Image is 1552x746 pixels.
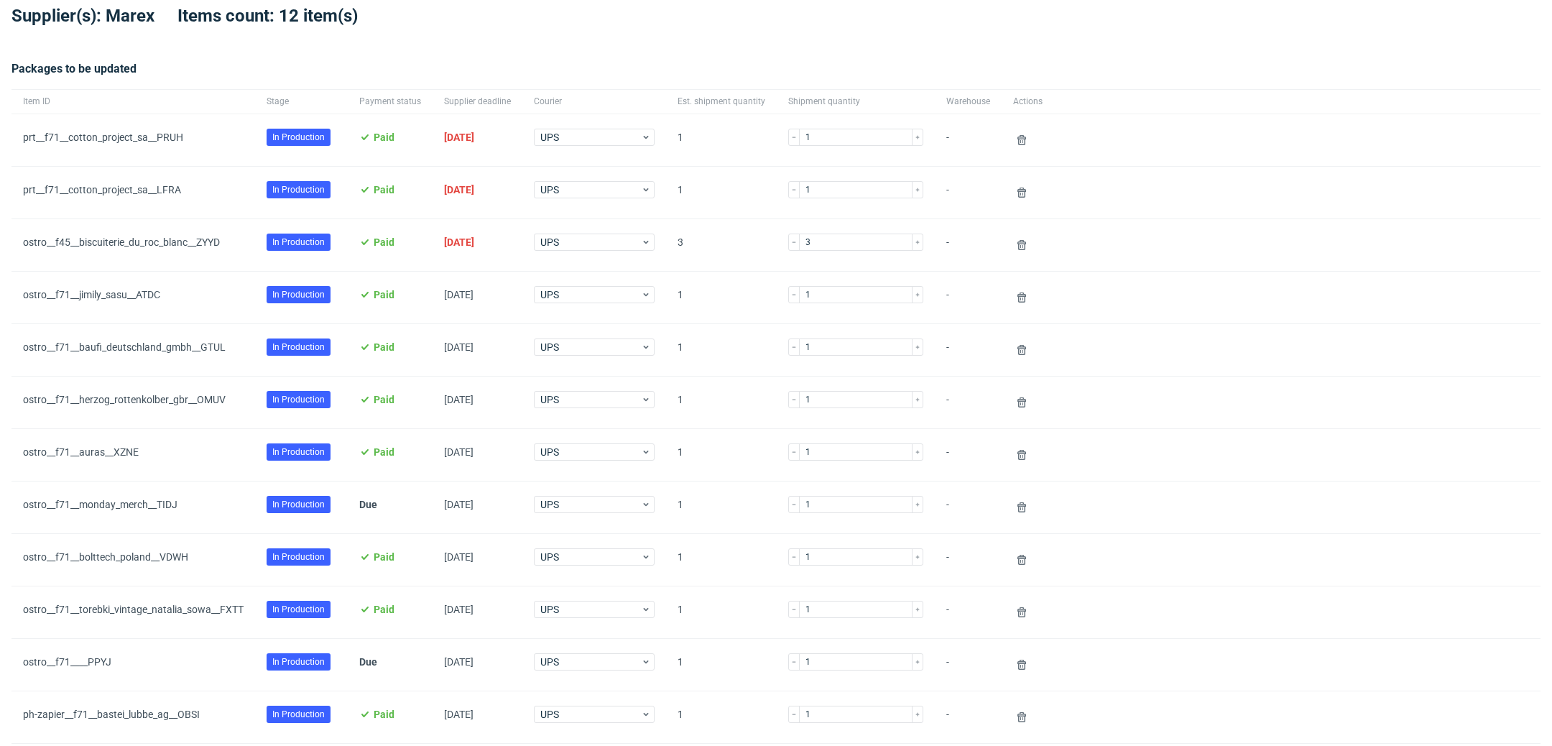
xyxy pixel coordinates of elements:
[444,499,474,510] span: [DATE]
[540,235,641,249] span: UPS
[359,499,377,510] span: Due
[540,340,641,354] span: UPS
[11,60,1541,89] div: Packages to be updated
[23,132,183,143] a: prt__f71__cotton_project_sa__PRUH
[678,96,765,108] span: Est. shipment quantity
[678,236,765,254] span: 3
[534,96,655,108] span: Courier
[946,551,990,568] span: -
[540,497,641,512] span: UPS
[946,132,990,149] span: -
[678,551,765,568] span: 1
[946,289,990,306] span: -
[444,709,474,720] span: [DATE]
[444,394,474,405] span: [DATE]
[444,604,474,615] span: [DATE]
[374,394,394,405] span: Paid
[540,183,641,197] span: UPS
[272,183,325,196] span: In Production
[177,6,381,26] span: Items count: 12 item(s)
[540,602,641,617] span: UPS
[444,341,474,353] span: [DATE]
[946,184,990,201] span: -
[272,708,325,721] span: In Production
[359,656,377,668] span: Due
[788,96,923,108] span: Shipment quantity
[272,655,325,668] span: In Production
[946,604,990,621] span: -
[23,289,160,300] a: ostro__f71__jimily_sasu__ATDC
[23,656,111,668] a: ostro__f71____PPYJ
[946,709,990,726] span: -
[272,288,325,301] span: In Production
[946,394,990,411] span: -
[444,132,474,143] span: [DATE]
[540,655,641,669] span: UPS
[272,603,325,616] span: In Production
[678,446,765,464] span: 1
[23,96,244,108] span: Item ID
[23,184,181,195] a: prt__f71__cotton_project_sa__LFRA
[444,184,474,195] span: [DATE]
[23,394,226,405] a: ostro__f71__herzog_rottenkolber_gbr__OMUV
[540,445,641,459] span: UPS
[444,289,474,300] span: [DATE]
[540,707,641,722] span: UPS
[374,236,394,248] span: Paid
[374,341,394,353] span: Paid
[678,341,765,359] span: 1
[444,446,474,458] span: [DATE]
[678,656,765,673] span: 1
[267,96,336,108] span: Stage
[946,656,990,673] span: -
[678,132,765,149] span: 1
[946,499,990,516] span: -
[444,236,474,248] span: [DATE]
[540,550,641,564] span: UPS
[678,289,765,306] span: 1
[946,341,990,359] span: -
[444,96,511,108] span: Supplier deadline
[540,392,641,407] span: UPS
[678,394,765,411] span: 1
[374,289,394,300] span: Paid
[272,393,325,406] span: In Production
[272,446,325,459] span: In Production
[444,656,474,668] span: [DATE]
[272,236,325,249] span: In Production
[23,604,244,615] a: ostro__f71__torebki_vintage_natalia_sowa__FXTT
[23,551,188,563] a: ostro__f71__bolttech_poland__VDWH
[1013,96,1043,108] span: Actions
[11,6,177,26] span: Supplier(s): Marex
[946,236,990,254] span: -
[374,446,394,458] span: Paid
[272,341,325,354] span: In Production
[23,446,139,458] a: ostro__f71__auras__XZNE
[272,131,325,144] span: In Production
[678,184,765,201] span: 1
[946,96,990,108] span: Warehouse
[374,132,394,143] span: Paid
[374,709,394,720] span: Paid
[23,341,226,353] a: ostro__f71__baufi_deutschland_gmbh__GTUL
[678,604,765,621] span: 1
[678,709,765,726] span: 1
[23,236,220,248] a: ostro__f45__biscuiterie_du_roc_blanc__ZYYD
[23,709,200,720] a: ph-zapier__f71__bastei_lubbe_ag__OBSI
[678,499,765,516] span: 1
[946,446,990,464] span: -
[444,551,474,563] span: [DATE]
[374,604,394,615] span: Paid
[23,499,177,510] a: ostro__f71__monday_merch__TIDJ
[374,184,394,195] span: Paid
[272,498,325,511] span: In Production
[359,96,421,108] span: Payment status
[374,551,394,563] span: Paid
[540,130,641,144] span: UPS
[272,551,325,563] span: In Production
[540,287,641,302] span: UPS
